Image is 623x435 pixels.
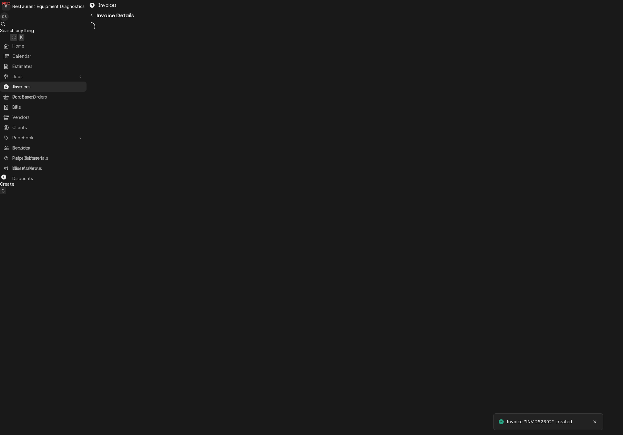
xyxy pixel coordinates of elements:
div: Invoice "INV-252392" created [507,419,573,425]
span: Reports [12,145,83,151]
span: Vendors [12,114,83,120]
span: Calendar [12,53,83,59]
span: Purchase Orders [12,94,83,100]
div: Restaurant Equipment Diagnostics [12,3,85,10]
span: Jobs [12,73,74,80]
div: R [2,2,11,11]
span: Clients [12,124,83,131]
span: Home [12,43,83,49]
span: What's New [12,165,83,171]
span: C [2,188,5,194]
span: ⌘ [11,34,16,40]
span: Invoice Details [96,12,134,19]
span: Discounts [12,175,83,182]
span: Invoices [12,83,83,90]
span: Estimates [12,63,83,70]
div: Restaurant Equipment Diagnostics's Avatar [2,2,11,11]
span: Pricebook [12,134,74,141]
span: Help Center [12,155,83,161]
span: Bills [12,104,83,110]
span: Loading... [87,21,95,32]
button: Navigate back [87,10,96,20]
span: Invoices [98,2,117,8]
span: K [20,34,23,40]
